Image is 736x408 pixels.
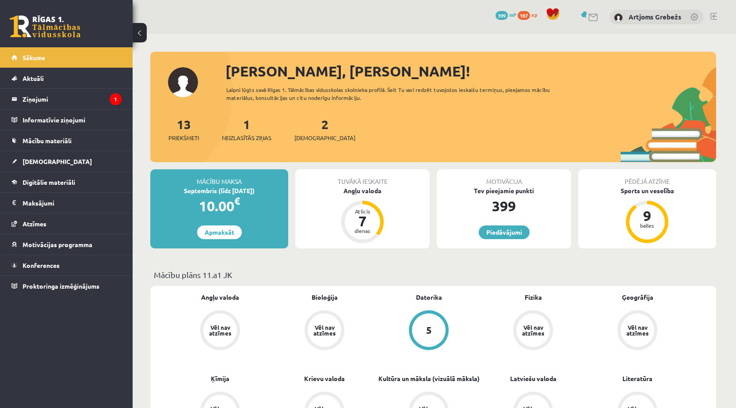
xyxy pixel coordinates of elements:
[614,13,623,22] img: Artjoms Grebežs
[11,234,122,255] a: Motivācijas programma
[23,282,99,290] span: Proktoringa izmēģinājums
[625,324,650,336] div: Vēl nav atzīmes
[272,310,377,352] a: Vēl nav atzīmes
[23,178,75,186] span: Digitālie materiāli
[201,293,239,302] a: Angļu valoda
[23,240,92,248] span: Motivācijas programma
[110,93,122,105] i: 1
[378,374,480,383] a: Kultūra un māksla (vizuālā māksla)
[23,74,44,82] span: Aktuāli
[426,325,432,335] div: 5
[23,110,122,130] legend: Informatīvie ziņojumi
[531,11,537,18] span: xp
[629,12,681,21] a: Artjoms Grebežs
[23,89,122,109] legend: Ziņojumi
[634,223,660,228] div: balles
[304,374,345,383] a: Krievu valoda
[349,209,376,214] div: Atlicis
[222,116,271,142] a: 1Neizlasītās ziņas
[294,116,355,142] a: 2[DEMOGRAPHIC_DATA]
[10,15,80,38] a: Rīgas 1. Tālmācības vidusskola
[525,293,542,302] a: Fizika
[23,137,72,145] span: Mācību materiāli
[154,269,713,281] p: Mācību plāns 11.a1 JK
[294,133,355,142] span: [DEMOGRAPHIC_DATA]
[295,169,430,186] div: Tuvākā ieskaite
[518,11,530,20] span: 187
[295,186,430,195] div: Angļu valoda
[168,116,199,142] a: 13Priekšmeti
[437,186,571,195] div: Tev pieejamie punkti
[23,193,122,213] legend: Maksājumi
[622,293,653,302] a: Ģeogrāfija
[578,186,716,195] div: Sports un veselība
[578,186,716,244] a: Sports un veselība 9 balles
[496,11,508,20] span: 399
[349,214,376,228] div: 7
[634,209,660,223] div: 9
[150,186,288,195] div: Septembris (līdz [DATE])
[23,53,45,61] span: Sākums
[234,194,240,207] span: €
[11,276,122,296] a: Proktoringa izmēģinājums
[211,374,229,383] a: Ķīmija
[150,195,288,217] div: 10.00
[377,310,481,352] a: 5
[437,195,571,217] div: 399
[496,11,516,18] a: 399 mP
[295,186,430,244] a: Angļu valoda Atlicis 7 dienas
[11,255,122,275] a: Konferences
[23,157,92,165] span: [DEMOGRAPHIC_DATA]
[11,172,122,192] a: Digitālie materiāli
[510,374,557,383] a: Latviešu valoda
[622,374,652,383] a: Literatūra
[150,169,288,186] div: Mācību maksa
[168,310,272,352] a: Vēl nav atzīmes
[481,310,585,352] a: Vēl nav atzīmes
[11,151,122,172] a: [DEMOGRAPHIC_DATA]
[509,11,516,18] span: mP
[11,110,122,130] a: Informatīvie ziņojumi
[226,86,566,102] div: Laipni lūgts savā Rīgas 1. Tālmācības vidusskolas skolnieka profilā. Šeit Tu vari redzēt tuvojošo...
[11,68,122,88] a: Aktuāli
[437,169,571,186] div: Motivācija
[11,130,122,151] a: Mācību materiāli
[11,47,122,68] a: Sākums
[222,133,271,142] span: Neizlasītās ziņas
[416,293,442,302] a: Datorika
[479,225,530,239] a: Piedāvājumi
[23,261,60,269] span: Konferences
[312,324,337,336] div: Vēl nav atzīmes
[312,293,338,302] a: Bioloģija
[23,220,46,228] span: Atzīmes
[168,133,199,142] span: Priekšmeti
[518,11,542,18] a: 187 xp
[585,310,690,352] a: Vēl nav atzīmes
[208,324,233,336] div: Vēl nav atzīmes
[521,324,545,336] div: Vēl nav atzīmes
[578,169,716,186] div: Pēdējā atzīme
[11,214,122,234] a: Atzīmes
[225,61,716,82] div: [PERSON_NAME], [PERSON_NAME]!
[349,228,376,233] div: dienas
[11,89,122,109] a: Ziņojumi1
[197,225,242,239] a: Apmaksāt
[11,193,122,213] a: Maksājumi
